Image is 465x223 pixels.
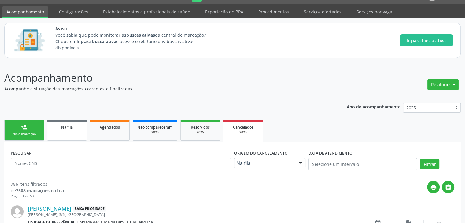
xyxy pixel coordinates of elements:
[352,6,397,17] a: Serviços por vaga
[407,37,446,44] span: Ir para busca ativa
[227,130,259,135] div: 2025
[12,27,47,54] img: Imagem de CalloutCard
[61,125,73,130] span: Na fila
[137,130,173,135] div: 2025
[11,158,231,168] input: Nome, CNS
[11,187,64,194] div: de
[55,25,217,32] span: Aviso
[191,125,210,130] span: Resolvidos
[11,148,31,158] label: PESQUISAR
[445,184,452,191] i: 
[76,38,116,44] strong: Ir para busca ativa
[442,181,454,193] button: 
[234,148,288,158] label: Origem do cancelamento
[4,86,324,92] p: Acompanhe a situação das marcações correntes e finalizadas
[420,159,439,170] button: Filtrar
[126,32,155,38] strong: buscas ativas
[201,6,248,17] a: Exportação do BPA
[427,181,440,193] button: print
[28,212,363,217] div: [PERSON_NAME], S/N, [GEOGRAPHIC_DATA]
[185,130,216,135] div: 2025
[100,125,120,130] span: Agendados
[430,184,437,191] i: print
[9,132,39,137] div: Nova marcação
[137,125,173,130] span: Não compareceram
[400,34,453,46] button: Ir para busca ativa
[16,188,64,193] strong: 7508 marcações na fila
[427,79,459,90] button: Relatórios
[11,194,64,199] div: Página 1 de 53
[347,103,401,110] p: Ano de acompanhamento
[308,158,417,170] input: Selecione um intervalo
[308,148,352,158] label: DATA DE ATENDIMENTO
[73,206,106,212] span: Baixa Prioridade
[233,125,253,130] span: Cancelados
[55,6,92,17] a: Configurações
[4,70,324,86] p: Acompanhamento
[28,205,71,212] a: [PERSON_NAME]
[300,6,346,17] a: Serviços ofertados
[236,160,293,166] span: Na fila
[21,124,28,130] div: person_add
[99,6,194,17] a: Estabelecimentos e profissionais de saúde
[254,6,293,17] a: Procedimentos
[2,6,48,18] a: Acompanhamento
[11,181,64,187] div: 786 itens filtrados
[55,32,217,51] p: Você sabia que pode monitorar as da central de marcação? Clique em e acesse o relatório das busca...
